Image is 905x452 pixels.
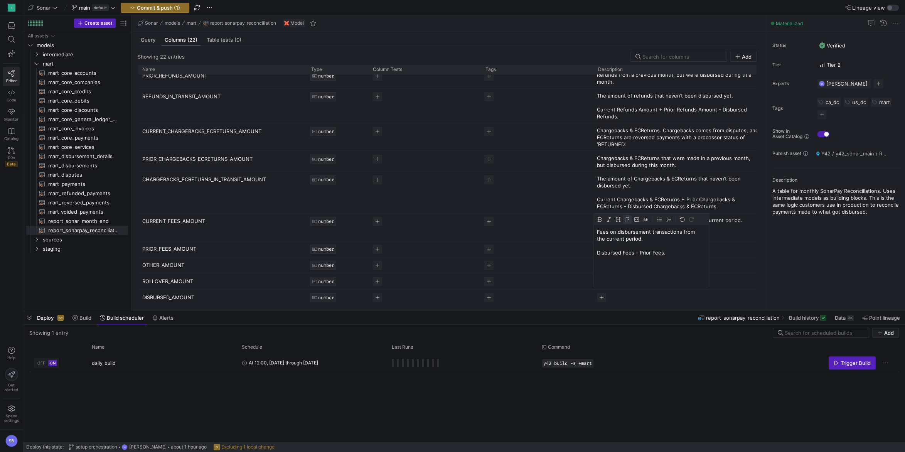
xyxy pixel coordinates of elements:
[3,67,20,86] a: Editor
[4,117,19,121] span: Monitor
[548,344,570,350] span: Command
[29,354,899,372] div: Press SPACE to select this row.
[6,78,17,83] span: Editor
[142,258,302,273] p: OTHER_AMOUNT
[859,311,903,324] button: Point lineage
[852,5,885,11] span: Lineage view
[597,127,759,148] p: Chargebacks & ECReturns. Chargebacks comes from disputes, and ECReturns are reversed payments wit...
[142,68,302,88] p: PRIOR_REFUNDS_AMOUNT
[632,215,641,224] div: Toggle code
[392,344,413,350] span: Last Runs
[5,161,18,167] span: Beta
[142,241,302,256] p: PRIOR_FEES_AMOUNT
[142,124,302,150] p: CURRENT_CHARGEBACKS_ECRETURNS_AMOUNT
[26,179,128,189] div: Press SPACE to select this row.
[785,311,830,324] button: Build history
[26,68,128,78] div: Press SPACE to select this row.
[26,189,128,198] a: mart_refunded_payments​​​​​​​​​​
[84,20,112,26] span: Create asset
[318,129,334,134] span: NUMBER
[615,217,621,222] img: heading.svg
[48,78,119,87] span: mart_core_companies​​​​​​​​​​
[48,189,119,198] span: mart_refunded_payments​​​​​​​​​​
[249,354,318,372] span: At 12:00, [DATE] through [DATE]
[165,20,180,26] span: models
[642,215,650,224] div: Wrap in block quote
[664,215,673,224] div: Toggle ordered list style
[92,344,104,350] span: Name
[826,81,868,87] span: [PERSON_NAME]
[5,435,18,447] div: SB
[26,115,128,124] a: mart_core_general_ledger_codes​​​​​​​​​​
[141,37,155,42] span: Query
[819,42,825,49] img: Verified
[48,161,119,170] span: mart_disbursements​​​​​​​​​​
[107,315,144,321] span: Build scheduler
[597,228,706,256] p: Fees on disbursement transactions from the current period. Disbursed Fees - Prior Fees.
[234,37,241,42] span: (0)
[706,315,780,321] span: report_sonarpay_reconciliation
[185,19,198,28] button: mart
[742,54,752,60] span: Add
[48,106,119,115] span: mart_core_discounts​​​​​​​​​​
[201,19,278,28] button: report_sonarpay_reconciliation
[831,311,857,324] button: Data3K
[43,50,127,59] span: intermediate
[730,52,757,62] button: Add
[595,215,604,224] div: Toggle bold style
[138,241,762,257] div: Press SPACE to select this row.
[814,148,891,159] button: Y42 / y42_sonar_main / REPORT_SONARPAY_RECONCILIATION
[137,5,180,11] span: Commit & push (1)
[678,215,686,224] div: Undo last change
[37,315,54,321] span: Deploy
[819,62,841,68] span: Tier 2
[772,128,802,139] span: Show in Asset Catalog
[318,295,334,300] span: NUMBER
[26,133,128,142] div: Press SPACE to select this row.
[543,361,592,366] span: y42 build -s +mart
[171,444,207,450] span: about 1 hour ago
[26,124,128,133] a: mart_core_invoices​​​​​​​​​​
[597,71,759,85] p: Refunds from a previous month, but were disbursed during this month.
[149,311,177,324] button: Alerts
[835,315,846,321] span: Data
[138,123,762,151] div: Press SPACE to select this row.
[26,235,128,244] div: Press SPACE to select this row.
[826,99,839,105] span: ca_dc
[7,355,16,360] span: Help
[221,444,275,450] span: Excluding 1 local change
[210,20,276,26] span: report_sonarpay_reconciliation
[29,330,68,336] div: Showing 1 entry
[26,170,128,179] div: Press SPACE to select this row.
[48,217,119,226] span: report_sonar_month_end​​​​​​​​​​
[3,343,20,363] button: Help
[623,215,632,224] div: Change to paragraph
[318,157,334,162] span: NUMBER
[643,217,649,222] img: quote-left.svg
[48,152,119,161] span: mart_disbursement_details​​​​​​​​​​
[145,20,158,26] span: Sonar
[884,330,894,336] span: Add
[26,170,128,179] a: mart_disputes​​​​​​​​​​
[69,311,95,324] button: Build
[138,68,762,89] div: Press SPACE to select this row.
[772,177,902,183] p: Description
[142,172,302,213] p: CHARGEBACKS_ECRETURNS_IN_TRANSIT_AMOUNT
[138,213,762,241] div: Press SPACE to select this row.
[605,215,613,224] div: Toggle italic style
[74,19,116,28] button: Create asset
[318,246,334,252] span: NUMBER
[879,99,890,105] span: mart
[129,444,167,450] span: [PERSON_NAME]
[657,217,662,222] img: list-ul.svg
[817,40,847,51] button: VerifiedVerified
[318,177,334,182] span: NUMBER
[776,20,803,26] span: Materialized
[138,273,762,290] div: Press SPACE to select this row.
[3,105,20,125] a: Monitor
[789,315,819,321] span: Build history
[43,245,127,253] span: staging
[26,198,128,207] div: Press SPACE to select this row.
[3,144,20,170] a: PRsBeta
[26,142,128,152] div: Press SPACE to select this row.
